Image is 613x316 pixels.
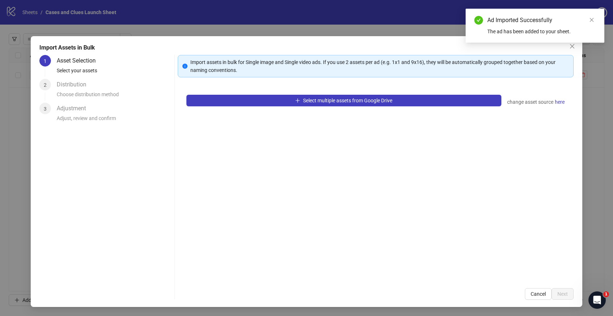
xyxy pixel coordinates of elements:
[182,64,187,69] span: info-circle
[589,17,594,22] span: close
[525,288,552,300] button: Cancel
[44,82,47,88] span: 2
[303,98,392,103] span: Select multiple assets from Google Drive
[295,98,300,103] span: plus
[531,291,546,297] span: Cancel
[57,67,172,79] div: Select your assets
[57,55,102,67] div: Asset Selection
[588,291,606,309] iframe: Intercom live chat
[57,114,172,127] div: Adjust, review and confirm
[57,79,92,90] div: Distribution
[57,90,172,103] div: Choose distribution method
[186,95,501,106] button: Select multiple assets from Google Drive
[487,16,596,25] div: Ad Imported Successfully
[57,103,92,114] div: Adjustment
[507,98,565,106] div: change asset source
[588,16,596,24] a: Close
[487,27,596,35] div: The ad has been added to your sheet.
[552,288,574,300] button: Next
[44,58,47,64] span: 1
[39,43,574,52] div: Import Assets in Bulk
[554,98,565,106] a: here
[44,106,47,112] span: 3
[474,16,483,25] span: check-circle
[603,291,609,297] span: 1
[190,58,569,74] div: Import assets in bulk for Single image and Single video ads. If you use 2 assets per ad (e.g. 1x1...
